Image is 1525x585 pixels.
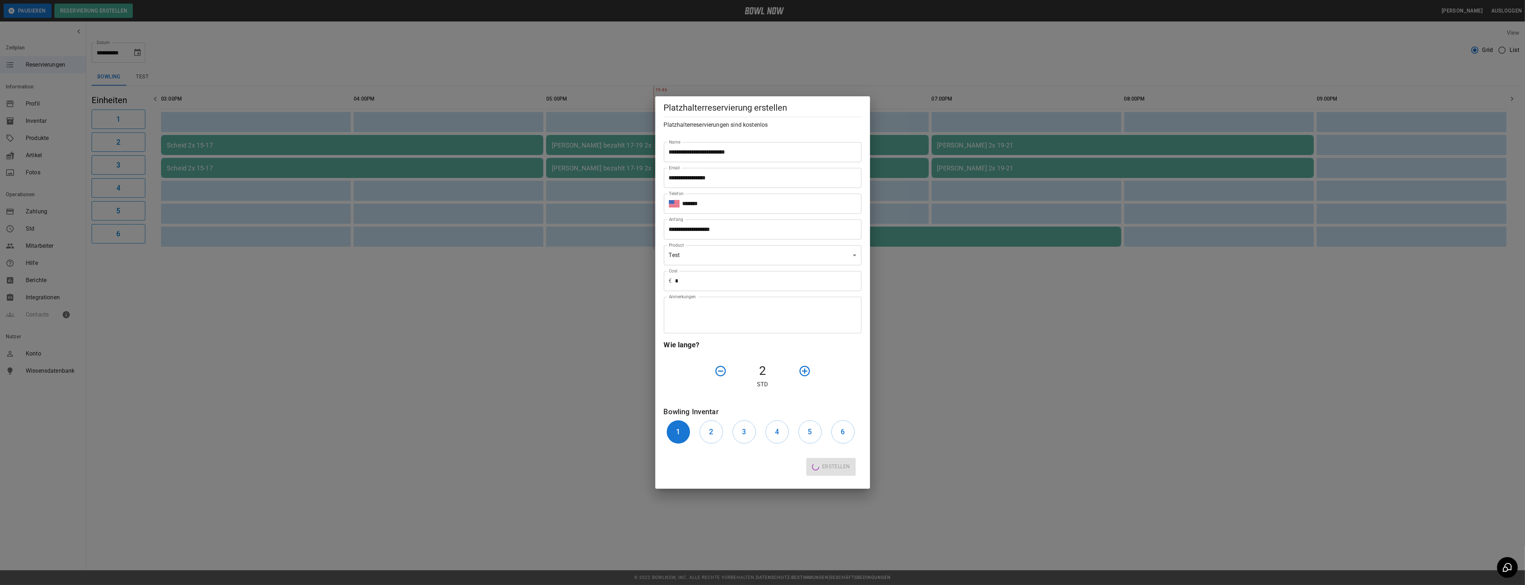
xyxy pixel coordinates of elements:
[669,277,672,285] p: €
[664,102,861,113] h5: Platzhalterreservierung erstellen
[766,420,789,444] button: 4
[831,420,855,444] button: 6
[808,426,812,437] h6: 5
[669,198,680,209] button: Select country
[667,420,690,444] button: 1
[664,339,861,350] h6: Wie lange?
[709,426,713,437] h6: 2
[664,380,861,389] p: Std
[742,426,746,437] h6: 3
[730,363,796,378] h4: 2
[700,420,723,444] button: 2
[676,426,680,437] h6: 1
[664,120,861,130] h6: Platzhalterreservierungen sind kostenlos
[733,420,756,444] button: 3
[669,216,683,222] label: Anfang
[664,245,861,265] div: Test
[798,420,822,444] button: 5
[669,190,684,197] label: Telefon
[841,426,845,437] h6: 6
[664,406,861,417] h6: Bowling Inventar
[664,219,856,240] input: Choose date, selected date is Sep 17, 2025
[775,426,779,437] h6: 4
